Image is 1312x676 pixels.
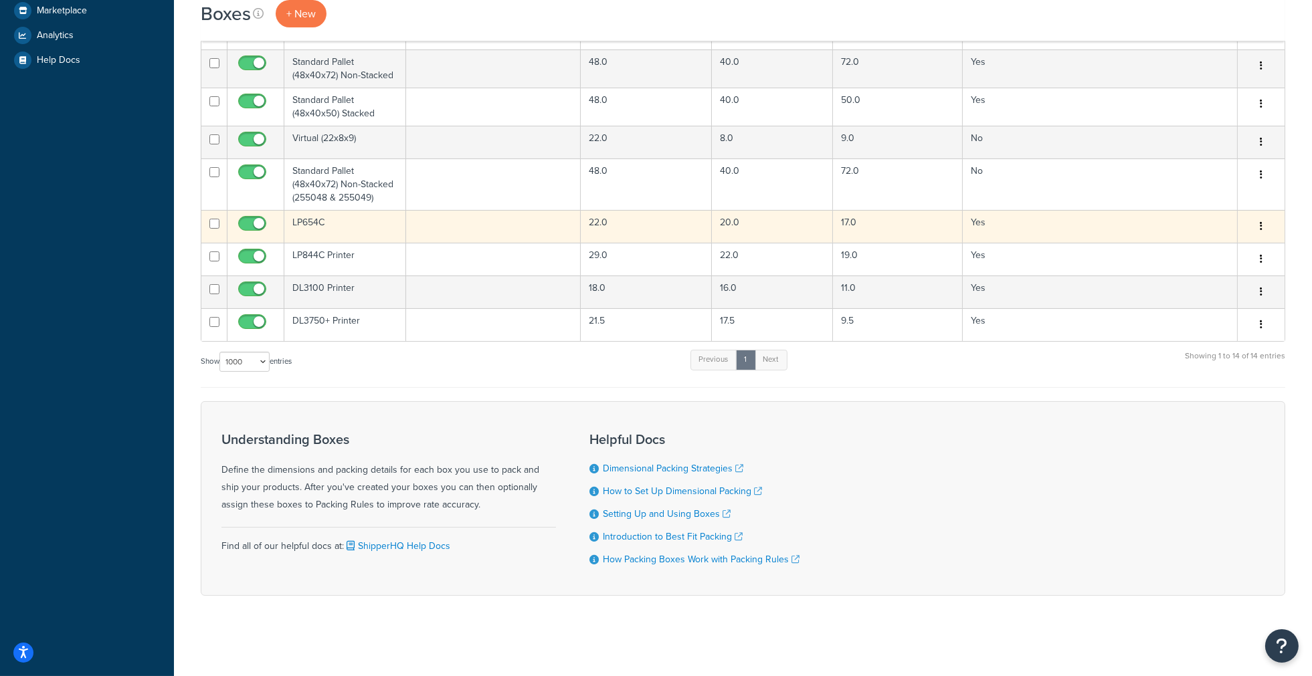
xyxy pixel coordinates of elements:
td: LP654C [284,210,406,243]
td: DL3750+ Printer [284,308,406,341]
a: Help Docs [10,48,164,72]
td: 21.5 [581,308,713,341]
label: Show entries [201,352,292,372]
td: 72.0 [833,49,963,88]
td: 19.0 [833,243,963,275]
td: 8.0 [712,126,833,158]
a: Next [755,350,787,370]
td: 48.0 [581,49,713,88]
td: Yes [963,210,1238,243]
td: 11.0 [833,275,963,308]
td: No [963,126,1238,158]
div: Showing 1 to 14 of 14 entries [1185,348,1285,377]
td: 48.0 [581,158,713,210]
a: 1 [736,350,756,370]
div: Find all of our helpful docs at: [221,527,556,555]
td: 16.0 [712,275,833,308]
td: Standard Pallet (48x40x72) Non-Stacked (255048 & 255049) [284,158,406,210]
td: 29.0 [581,243,713,275]
a: Introduction to Best Fit Packing [603,530,743,544]
td: DL3100 Printer [284,275,406,308]
td: Virtual (22x8x9) [284,126,406,158]
h3: Helpful Docs [589,432,800,447]
td: 18.0 [581,275,713,308]
td: 9.5 [833,308,963,341]
a: Analytics [10,23,164,47]
td: Yes [963,308,1238,341]
td: LP844C Printer [284,243,406,275]
span: Marketplace [37,5,87,17]
td: 72.0 [833,158,963,210]
td: No [963,158,1238,210]
td: Yes [963,243,1238,275]
a: Setting Up and Using Boxes [603,507,731,521]
h3: Understanding Boxes [221,432,556,447]
td: Yes [963,49,1238,88]
a: How Packing Boxes Work with Packing Rules [603,552,800,566]
span: Help Docs [37,55,80,66]
td: 22.0 [581,210,713,243]
td: 40.0 [712,88,833,126]
td: 22.0 [712,243,833,275]
td: 40.0 [712,49,833,88]
td: Yes [963,88,1238,126]
td: 17.5 [712,308,833,341]
td: 17.0 [833,210,963,243]
a: Previous [690,350,737,370]
a: Dimensional Packing Strategies [603,461,743,475]
td: Yes [963,275,1238,308]
span: Analytics [37,30,74,41]
td: 40.0 [712,158,833,210]
td: 50.0 [833,88,963,126]
button: Open Resource Center [1265,629,1299,663]
a: How to Set Up Dimensional Packing [603,484,762,498]
span: + New [286,6,316,21]
td: Standard Pallet (48x40x72) Non-Stacked [284,49,406,88]
td: 48.0 [581,88,713,126]
h1: Boxes [201,1,251,27]
select: Showentries [219,352,270,372]
td: 9.0 [833,126,963,158]
div: Define the dimensions and packing details for each box you use to pack and ship your products. Af... [221,432,556,514]
td: 20.0 [712,210,833,243]
td: 22.0 [581,126,713,158]
a: ShipperHQ Help Docs [344,539,450,553]
td: Standard Pallet (48x40x50) Stacked [284,88,406,126]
